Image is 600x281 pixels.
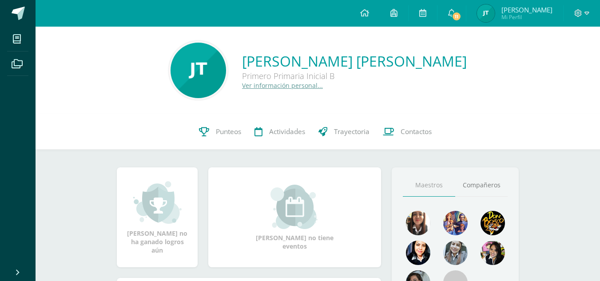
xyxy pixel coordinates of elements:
[126,180,189,254] div: [PERSON_NAME] no ha ganado logros aún
[242,51,467,71] a: [PERSON_NAME] [PERSON_NAME]
[250,185,339,250] div: [PERSON_NAME] no tiene eventos
[477,4,495,22] img: 21fc5b5d05e20a92fef21766c8c434e9.png
[133,180,182,225] img: achievement_small.png
[312,114,376,150] a: Trayectoria
[242,71,467,81] div: Primero Primaria Inicial B
[481,241,505,265] img: ddcb7e3f3dd5693f9a3e043a79a89297.png
[334,127,370,136] span: Trayectoria
[481,211,505,235] img: 29fc2a48271e3f3676cb2cb292ff2552.png
[443,241,468,265] img: 45bd7986b8947ad7e5894cbc9b781108.png
[192,114,248,150] a: Punteos
[501,5,552,14] span: [PERSON_NAME]
[270,185,319,229] img: event_small.png
[248,114,312,150] a: Actividades
[452,12,461,21] span: 11
[455,174,508,197] a: Compañeros
[406,211,430,235] img: 6b4626f495e3e032a8b68ad293dcee80.png
[171,43,226,98] img: 2d326e36765519415b9cdbc277af6f15.png
[406,241,430,265] img: a9e99ac3eaf35f1938eeb75861af2d20.png
[376,114,438,150] a: Contactos
[242,81,323,90] a: Ver información personal...
[443,211,468,235] img: 88256b496371d55dc06d1c3f8a5004f4.png
[403,174,455,197] a: Maestros
[269,127,305,136] span: Actividades
[501,13,552,21] span: Mi Perfil
[216,127,241,136] span: Punteos
[401,127,432,136] span: Contactos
